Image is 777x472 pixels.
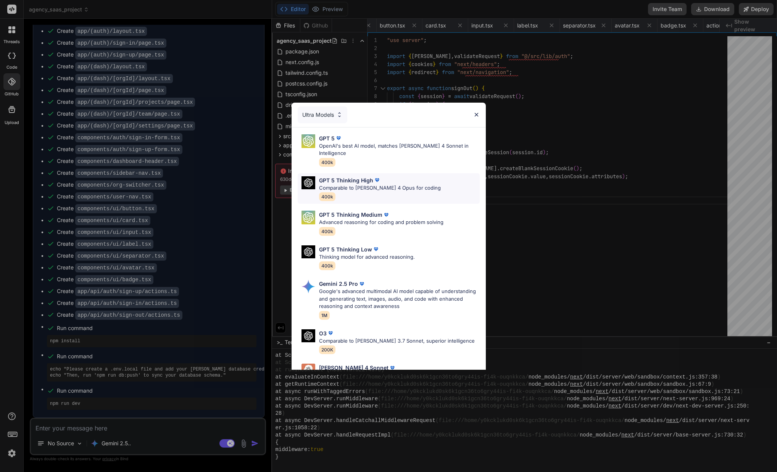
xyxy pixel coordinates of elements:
img: premium [358,280,366,288]
p: Comparable to [PERSON_NAME] 3.7 Sonnet, superior intelligence [319,337,475,345]
img: Pick Models [301,280,315,293]
img: Pick Models [301,245,315,259]
span: 400k [319,158,335,167]
img: Pick Models [301,176,315,190]
p: Gemini 2.5 Pro [319,280,358,288]
p: Comparable to [PERSON_NAME] 4 Opus for coding [319,184,441,192]
span: 1M [319,311,330,320]
p: Advanced reasoning for coding and problem solving [319,219,443,226]
span: 200K [319,345,335,354]
img: premium [327,329,334,337]
img: Pick Models [336,111,343,118]
img: premium [388,364,396,372]
p: GPT 5 Thinking Medium [319,211,382,219]
img: Pick Models [301,364,315,377]
img: close [473,111,480,118]
img: Pick Models [301,329,315,343]
p: Thinking model for advanced reasoning. [319,253,415,261]
p: [PERSON_NAME] 4 Sonnet [319,364,388,372]
img: premium [373,176,381,184]
span: 400k [319,261,335,270]
p: O3 [319,329,327,337]
img: premium [372,245,380,253]
div: Ultra Models [298,106,347,123]
p: OpenAI's best AI model, matches [PERSON_NAME] 4 Sonnet in Intelligence [319,142,480,157]
p: GPT 5 Thinking Low [319,245,372,253]
span: 400k [319,227,335,236]
img: Pick Models [301,134,315,148]
img: premium [382,211,390,219]
img: premium [335,134,342,142]
span: 400k [319,192,335,201]
p: GPT 5 Thinking High [319,176,373,184]
p: Google's advanced multimodal AI model capable of understanding and generating text, images, audio... [319,288,480,310]
p: GPT 5 [319,134,335,142]
img: Pick Models [301,211,315,224]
